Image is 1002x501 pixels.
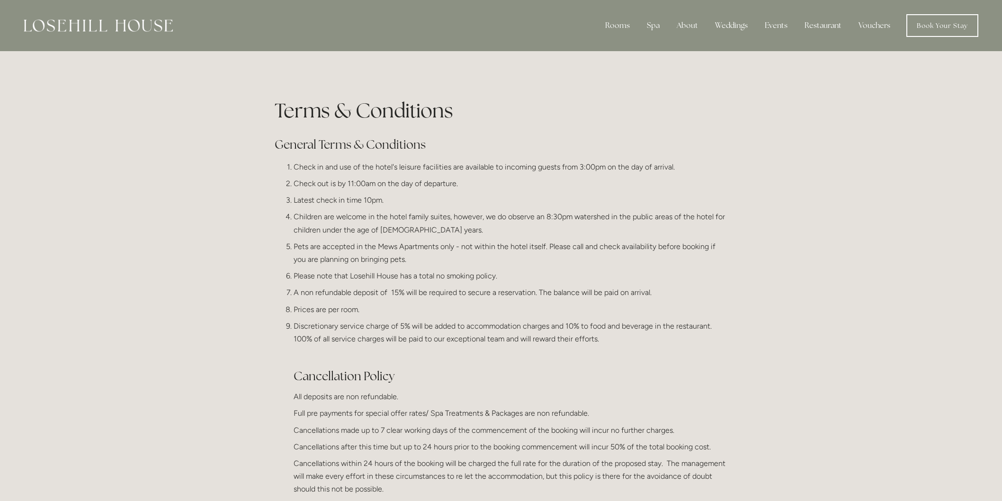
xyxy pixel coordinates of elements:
p: Cancellations after this time but up to 24 hours prior to the booking commencement will incur 50%... [294,440,727,453]
div: About [669,16,706,35]
p: Cancellations within 24 hours of the booking will be charged the full rate for the duration of th... [294,457,727,496]
p: All deposits are non refundable. [294,390,727,403]
div: Spa [639,16,667,35]
p: Prices are per room. [294,303,727,316]
p: Please note that Losehill House has a total no smoking policy. [294,269,727,282]
div: Events [757,16,795,35]
p: Latest check in time 10pm. [294,194,727,206]
p: Check in and use of the hotel's leisure facilities are available to incoming guests from 3:00pm o... [294,161,727,173]
a: Book Your Stay [906,14,978,37]
p: Pets are accepted in the Mews Apartments only - not within the hotel itself. Please call and chec... [294,240,727,266]
div: Rooms [598,16,637,35]
p: Discretionary service charge of 5% will be added to accommodation charges and 10% to food and bev... [294,320,727,345]
div: Weddings [707,16,755,35]
p: Full pre payments for special offer rates/ Spa Treatments & Packages are non refundable. [294,407,727,420]
p: A non refundable deposit of 15% will be required to secure a reservation. The balance will be pai... [294,286,727,299]
img: Losehill House [24,19,173,32]
h1: Terms & Conditions [275,97,727,125]
a: Vouchers [851,16,898,35]
p: Check out is by 11:00am on the day of departure. [294,177,727,190]
p: Children are welcome in the hotel family suites, however, we do observe an 8:30pm watershed in th... [294,210,727,236]
h2: General Terms & Conditions [275,136,727,153]
h2: Cancellation Policy [294,351,727,385]
div: Restaurant [797,16,849,35]
p: Cancellations made up to 7 clear working days of the commencement of the booking will incur no fu... [294,424,727,437]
